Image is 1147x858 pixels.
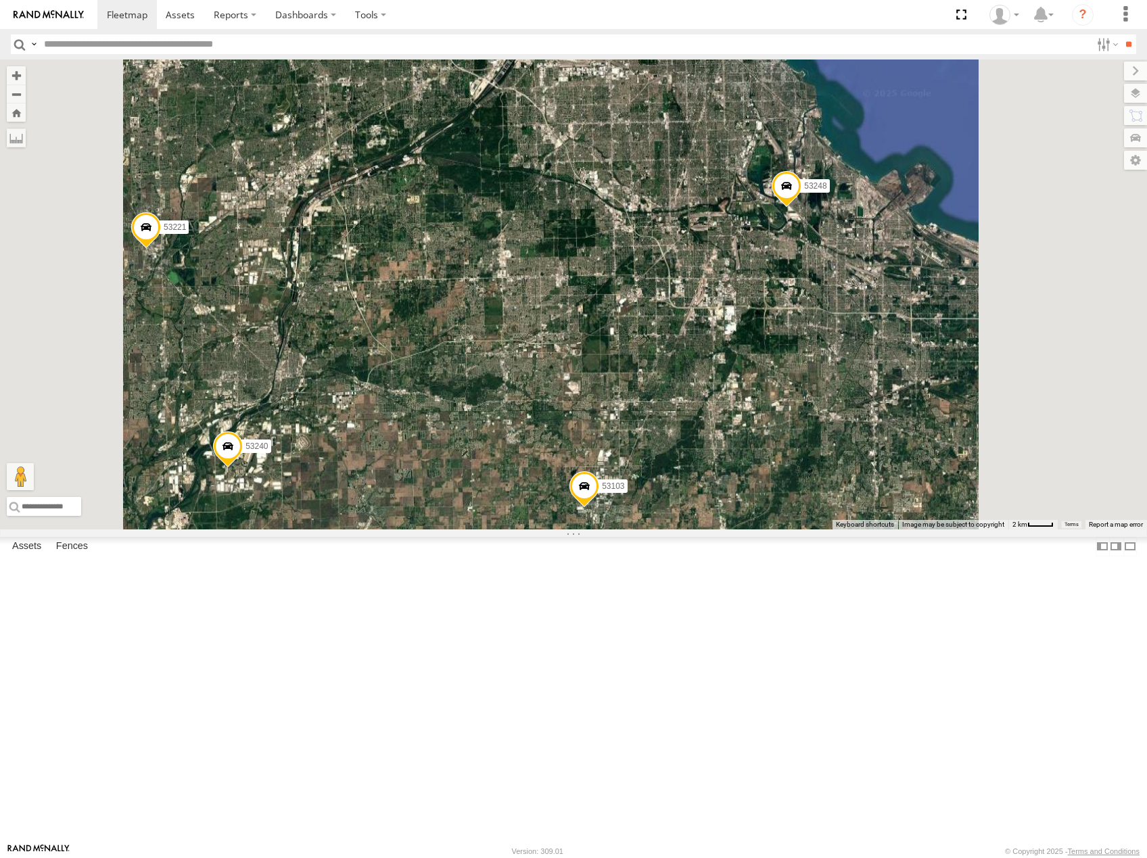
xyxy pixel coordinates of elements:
label: Search Filter Options [1092,34,1121,54]
button: Drag Pegman onto the map to open Street View [7,463,34,490]
span: 53240 [245,441,268,450]
i: ? [1072,4,1094,26]
label: Fences [49,537,95,556]
a: Visit our Website [7,844,70,858]
div: © Copyright 2025 - [1005,847,1140,855]
span: 53221 [164,222,186,231]
button: Keyboard shortcuts [836,520,894,529]
span: 53103 [602,481,624,491]
span: Image may be subject to copyright [902,521,1004,528]
img: rand-logo.svg [14,10,84,20]
a: Report a map error [1089,521,1143,528]
div: Version: 309.01 [512,847,563,855]
button: Map Scale: 2 km per 35 pixels [1008,520,1058,529]
span: 2 km [1012,521,1027,528]
button: Zoom Home [7,103,26,122]
label: Dock Summary Table to the Right [1109,537,1123,556]
label: Search Query [28,34,39,54]
label: Assets [5,537,48,556]
span: 53248 [804,181,826,191]
button: Zoom out [7,85,26,103]
div: Miky Transport [985,5,1024,25]
label: Hide Summary Table [1123,537,1137,556]
a: Terms and Conditions [1068,847,1140,855]
a: Terms (opens in new tab) [1064,522,1079,527]
label: Map Settings [1124,151,1147,170]
button: Zoom in [7,66,26,85]
label: Dock Summary Table to the Left [1096,537,1109,556]
label: Measure [7,128,26,147]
